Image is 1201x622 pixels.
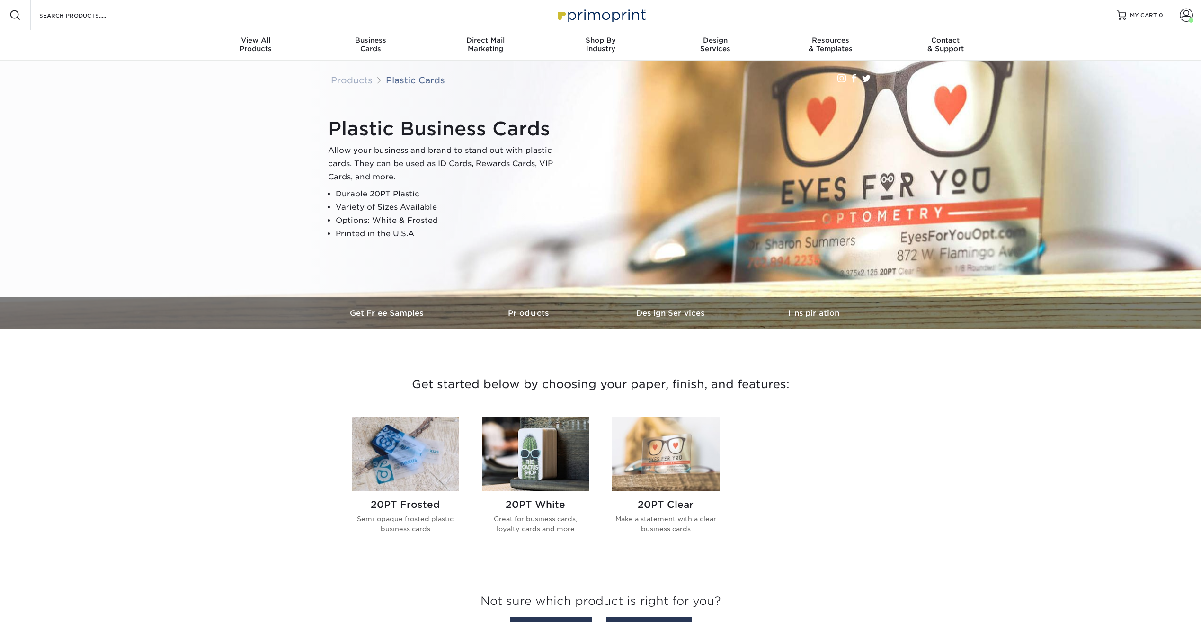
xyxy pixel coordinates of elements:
span: Design [658,36,773,44]
a: 20PT Clear Plastic Cards 20PT Clear Make a statement with a clear business cards [612,417,720,549]
a: Products [459,297,601,329]
h2: 20PT White [482,499,589,510]
span: Business [313,36,428,44]
li: Variety of Sizes Available [336,201,565,214]
div: Marketing [428,36,543,53]
h3: Products [459,309,601,318]
h3: Inspiration [743,309,885,318]
span: MY CART [1130,11,1157,19]
h2: 20PT Frosted [352,499,459,510]
h2: 20PT Clear [612,499,720,510]
li: Durable 20PT Plastic [336,187,565,201]
span: View All [198,36,313,44]
div: Products [198,36,313,53]
a: Products [331,75,373,85]
a: Get Free Samples [317,297,459,329]
h3: Get Free Samples [317,309,459,318]
p: Semi-opaque frosted plastic business cards [352,514,459,533]
span: Resources [773,36,888,44]
div: Cards [313,36,428,53]
img: 20PT White Plastic Cards [482,417,589,491]
input: SEARCH PRODUCTS..... [38,9,131,21]
p: Allow your business and brand to stand out with plastic cards. They can be used as ID Cards, Rewa... [328,144,565,184]
div: Services [658,36,773,53]
span: Direct Mail [428,36,543,44]
li: Options: White & Frosted [336,214,565,227]
span: Shop By [543,36,658,44]
a: Direct MailMarketing [428,30,543,61]
img: 20PT Clear Plastic Cards [612,417,720,491]
a: Design Services [601,297,743,329]
a: 20PT Frosted Plastic Cards 20PT Frosted Semi-opaque frosted plastic business cards [352,417,459,549]
a: Shop ByIndustry [543,30,658,61]
a: 20PT White Plastic Cards 20PT White Great for business cards, loyalty cards and more [482,417,589,549]
img: 20PT Frosted Plastic Cards [352,417,459,491]
p: Great for business cards, loyalty cards and more [482,514,589,533]
div: & Templates [773,36,888,53]
a: Resources& Templates [773,30,888,61]
h3: Design Services [601,309,743,318]
a: DesignServices [658,30,773,61]
p: Make a statement with a clear business cards [612,514,720,533]
span: 0 [1159,12,1163,18]
li: Printed in the U.S.A [336,227,565,240]
img: Primoprint [553,5,648,25]
span: Contact [888,36,1003,44]
h1: Plastic Business Cards [328,117,565,140]
a: Contact& Support [888,30,1003,61]
a: Inspiration [743,297,885,329]
h3: Not sure which product is right for you? [347,587,854,620]
a: Plastic Cards [386,75,445,85]
a: View AllProducts [198,30,313,61]
h3: Get started below by choosing your paper, finish, and features: [324,363,878,406]
div: & Support [888,36,1003,53]
div: Industry [543,36,658,53]
a: BusinessCards [313,30,428,61]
